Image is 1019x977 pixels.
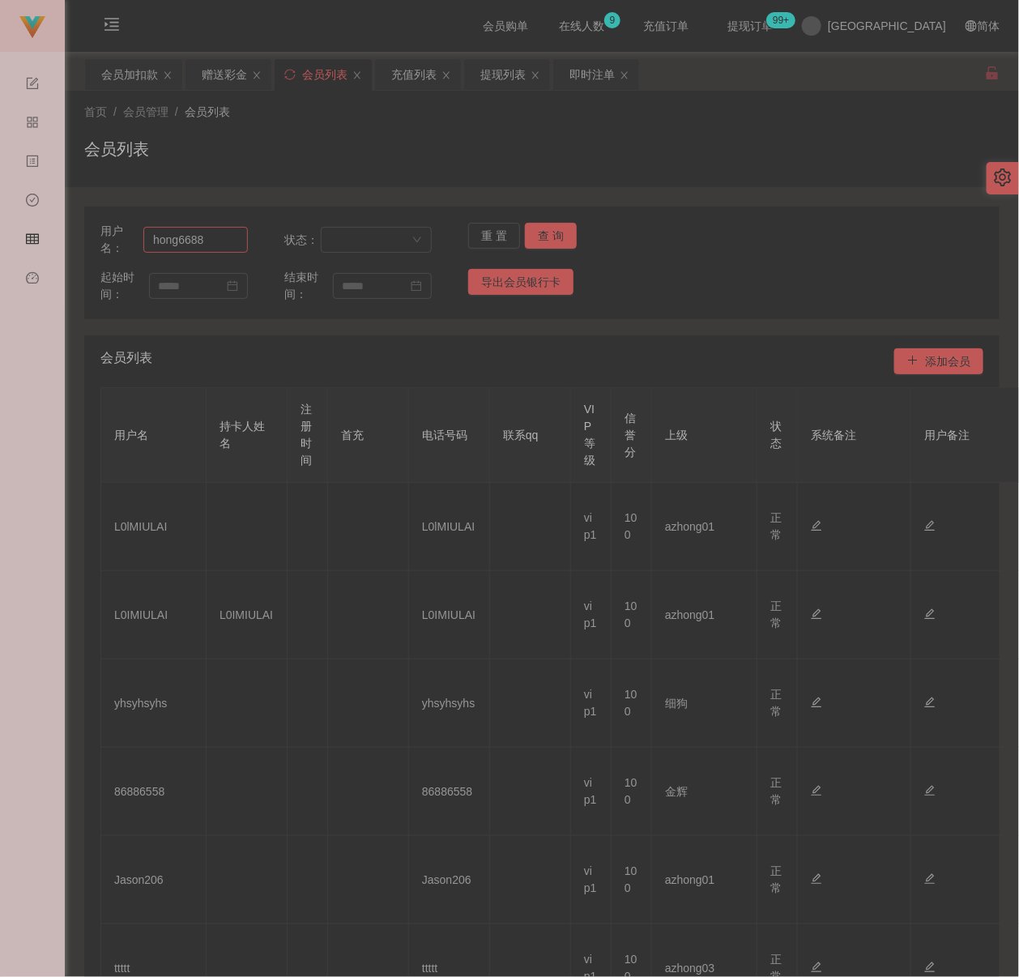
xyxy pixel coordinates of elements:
td: yhsyhsyhs [409,659,490,748]
span: 持卡人姓名 [220,420,265,450]
i: 图标: close [531,70,540,80]
i: 图标: edit [811,520,822,531]
i: 图标: calendar [227,280,238,292]
button: 图标: plus添加会员 [894,348,983,374]
td: azhong01 [652,483,757,571]
span: 注册时间 [301,403,312,467]
span: 产品管理 [26,117,39,261]
td: vip1 [571,659,612,748]
span: 正常 [770,688,782,718]
i: 图标: menu-unfold [84,1,139,53]
span: 在线人数 [551,20,612,32]
i: 图标: close [620,70,629,80]
p: 9 [610,12,616,28]
i: 图标: edit [811,697,822,708]
i: 图标: global [966,20,977,32]
i: 图标: close [252,70,262,80]
sup: 1063 [766,12,795,28]
a: 图标: dashboard平台首页 [26,262,39,426]
span: 正常 [770,599,782,629]
span: 信誉分 [625,412,636,459]
span: 会员管理 [123,105,168,118]
td: azhong01 [652,836,757,924]
span: 用户备注 [924,429,970,442]
i: 图标: check-circle-o [26,186,39,219]
span: 用户名 [114,429,148,442]
span: 提现订单 [719,20,781,32]
span: 状态： [284,232,321,249]
i: 图标: profile [26,147,39,180]
span: 上级 [665,429,688,442]
td: 金辉 [652,748,757,836]
span: 首充 [341,429,364,442]
i: 图标: edit [924,608,936,620]
div: 即时注单 [569,59,615,90]
td: azhong01 [652,571,757,659]
td: 100 [612,483,652,571]
span: 数据中心 [26,194,39,339]
span: 正常 [770,511,782,541]
i: 图标: setting [994,169,1012,186]
i: 图标: edit [924,962,936,973]
i: 图标: calendar [411,280,422,292]
td: L0lMIULAI [409,483,490,571]
span: 会员列表 [100,348,152,374]
span: 起始时间： [100,269,149,303]
i: 图标: down [412,235,422,246]
i: 图标: close [163,70,173,80]
span: 正常 [770,776,782,806]
span: 正常 [770,864,782,894]
i: 图标: appstore-o [26,109,39,141]
td: 细狗 [652,659,757,748]
td: vip1 [571,483,612,571]
span: 充值订单 [635,20,697,32]
i: 图标: edit [924,697,936,708]
td: L0IMIULAI [409,571,490,659]
div: 充值列表 [391,59,437,90]
span: 电话号码 [422,429,467,442]
td: vip1 [571,571,612,659]
span: / [113,105,117,118]
td: vip1 [571,748,612,836]
h1: 会员列表 [84,137,149,161]
i: 图标: close [441,70,451,80]
div: 提现列表 [480,59,526,90]
td: 100 [612,748,652,836]
td: 100 [612,836,652,924]
span: 内容中心 [26,156,39,300]
button: 查 询 [525,223,577,249]
button: 导出会员银行卡 [468,269,573,295]
img: logo.9652507e.png [19,16,45,39]
div: 赠送彩金 [202,59,247,90]
i: 图标: edit [811,873,822,885]
span: 结束时间： [284,269,333,303]
i: 图标: table [26,225,39,258]
div: 会员加扣款 [101,59,158,90]
i: 图标: edit [811,608,822,620]
span: VIP等级 [584,403,595,467]
td: L0lMIULAI [101,483,207,571]
i: 图标: close [352,70,362,80]
sup: 9 [604,12,620,28]
td: 86886558 [409,748,490,836]
td: L0IMIULAI [207,571,288,659]
span: 首页 [84,105,107,118]
span: / [175,105,178,118]
span: 联系qq [503,429,539,442]
i: 图标: edit [811,785,822,796]
td: 100 [612,571,652,659]
td: vip1 [571,836,612,924]
span: 系统配置 [26,78,39,222]
td: L0IMIULAI [101,571,207,659]
i: 图标: sync [284,69,296,80]
i: 图标: edit [924,873,936,885]
i: 图标: unlock [985,66,1000,80]
td: Jason206 [101,836,207,924]
td: 100 [612,659,652,748]
span: 系统备注 [811,429,856,442]
i: 图标: edit [924,520,936,531]
td: Jason206 [409,836,490,924]
td: 86886558 [101,748,207,836]
td: yhsyhsyhs [101,659,207,748]
div: 会员列表 [302,59,347,90]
